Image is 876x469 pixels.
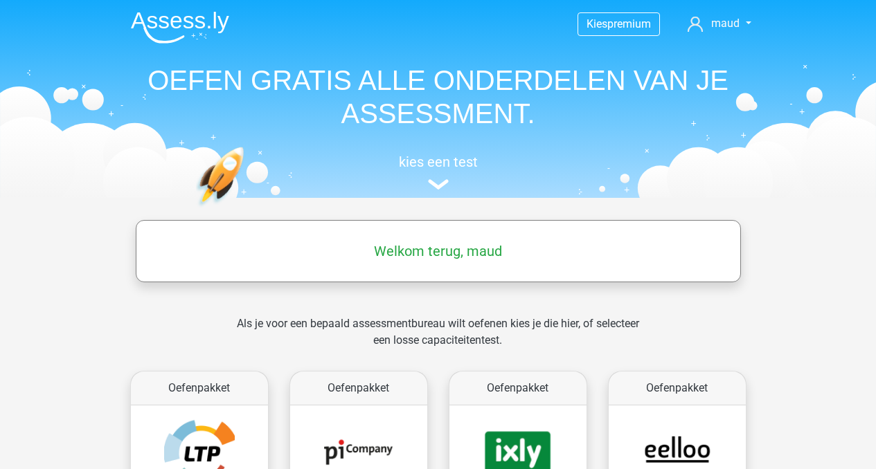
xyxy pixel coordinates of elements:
[711,17,740,30] span: maud
[587,17,607,30] span: Kies
[120,154,757,170] h5: kies een test
[428,179,449,190] img: assessment
[607,17,651,30] span: premium
[143,243,734,259] h5: Welkom terug, maud
[120,64,757,130] h1: OEFEN GRATIS ALLE ONDERDELEN VAN JE ASSESSMENT.
[682,15,756,32] a: maud
[578,15,659,33] a: Kiespremium
[196,147,298,272] img: oefenen
[226,315,650,365] div: Als je voor een bepaald assessmentbureau wilt oefenen kies je die hier, of selecteer een losse ca...
[131,11,229,44] img: Assessly
[120,154,757,190] a: kies een test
